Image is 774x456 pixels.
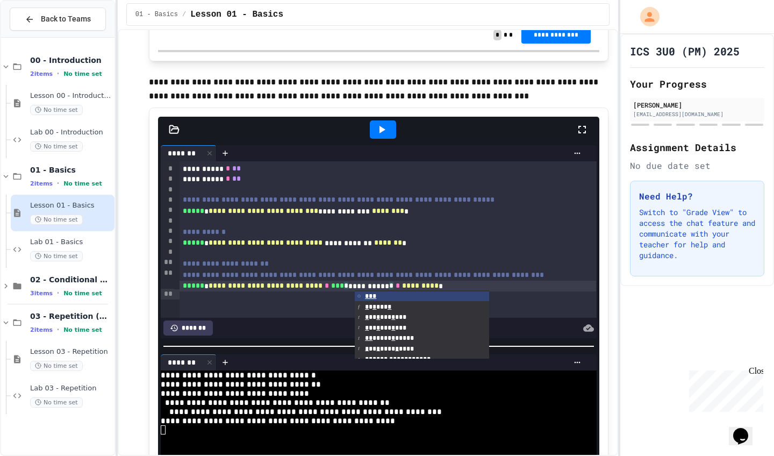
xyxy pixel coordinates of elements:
[30,275,112,284] span: 02 - Conditional Statements (if)
[57,289,59,297] span: •
[633,110,761,118] div: [EMAIL_ADDRESS][DOMAIN_NAME]
[30,326,53,333] span: 2 items
[63,326,102,333] span: No time set
[630,159,764,172] div: No due date set
[57,325,59,334] span: •
[30,165,112,175] span: 01 - Basics
[30,201,112,210] span: Lesson 01 - Basics
[30,55,112,65] span: 00 - Introduction
[30,290,53,297] span: 3 items
[30,141,83,152] span: No time set
[30,397,83,408] span: No time set
[63,70,102,77] span: No time set
[30,91,112,101] span: Lesson 00 - Introduction
[30,361,83,371] span: No time set
[639,190,755,203] h3: Need Help?
[30,311,112,321] span: 03 - Repetition (while and for)
[190,8,283,21] span: Lesson 01 - Basics
[30,238,112,247] span: Lab 01 - Basics
[10,8,106,31] button: Back to Teams
[30,105,83,115] span: No time set
[57,69,59,78] span: •
[355,290,489,359] ul: Completions
[182,10,186,19] span: /
[639,207,755,261] p: Switch to "Grade View" to access the chat feature and communicate with your teacher for help and ...
[135,10,178,19] span: 01 - Basics
[630,76,764,91] h2: Your Progress
[629,4,662,29] div: My Account
[30,180,53,187] span: 2 items
[630,44,740,59] h1: ICS 3U0 (PM) 2025
[41,13,91,25] span: Back to Teams
[30,384,112,393] span: Lab 03 - Repetition
[30,215,83,225] span: No time set
[30,128,112,137] span: Lab 00 - Introduction
[63,180,102,187] span: No time set
[30,70,53,77] span: 2 items
[630,140,764,155] h2: Assignment Details
[729,413,763,445] iframe: chat widget
[30,347,112,357] span: Lesson 03 - Repetition
[633,100,761,110] div: [PERSON_NAME]
[30,251,83,261] span: No time set
[57,179,59,188] span: •
[4,4,74,68] div: Chat with us now!Close
[685,366,763,412] iframe: chat widget
[63,290,102,297] span: No time set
